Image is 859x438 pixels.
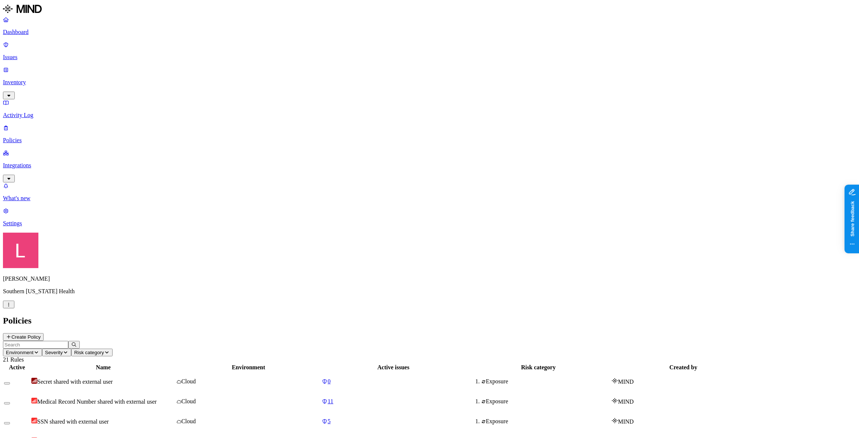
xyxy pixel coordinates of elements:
[618,418,634,425] span: MIND
[3,333,44,341] button: Create Policy
[4,364,30,371] div: Active
[31,364,175,371] div: Name
[3,124,856,144] a: Policies
[3,233,38,268] img: Landen Brown
[3,16,856,35] a: Dashboard
[328,418,331,424] span: 5
[481,418,610,425] div: Exposure
[3,208,856,227] a: Settings
[612,364,755,371] div: Created by
[3,195,856,202] p: What's new
[3,3,856,16] a: MIND
[3,316,856,326] h2: Policies
[328,398,333,404] span: 11
[3,54,856,61] p: Issues
[31,398,37,404] img: severity-high.svg
[328,378,331,384] span: 0
[3,3,42,15] img: MIND
[612,398,618,404] img: mind-logo-icon.svg
[3,162,856,169] p: Integrations
[3,356,24,363] span: 21 Rules
[37,418,109,425] span: SSN shared with external user
[3,288,856,295] p: Southern [US_STATE] Health
[3,150,856,181] a: Integrations
[3,341,68,349] input: Search
[322,398,465,405] a: 11
[618,398,634,405] span: MIND
[74,350,104,355] span: Risk category
[177,364,320,371] div: Environment
[37,398,157,405] span: Medical Record Number shared with external user
[3,41,856,61] a: Issues
[6,350,34,355] span: Environment
[3,29,856,35] p: Dashboard
[481,378,610,385] div: Exposure
[3,220,856,227] p: Settings
[181,418,196,424] span: Cloud
[181,378,196,384] span: Cloud
[3,137,856,144] p: Policies
[3,79,856,86] p: Inventory
[322,364,465,371] div: Active issues
[181,398,196,404] span: Cloud
[618,379,634,385] span: MIND
[31,378,37,384] img: severity-critical.svg
[612,378,618,384] img: mind-logo-icon.svg
[481,398,610,405] div: Exposure
[467,364,610,371] div: Risk category
[612,418,618,424] img: mind-logo-icon.svg
[31,418,37,424] img: severity-high.svg
[322,378,465,385] a: 0
[322,418,465,425] a: 5
[3,66,856,98] a: Inventory
[37,379,113,385] span: Secret shared with external user
[45,350,63,355] span: Severity
[3,112,856,119] p: Activity Log
[3,182,856,202] a: What's new
[3,99,856,119] a: Activity Log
